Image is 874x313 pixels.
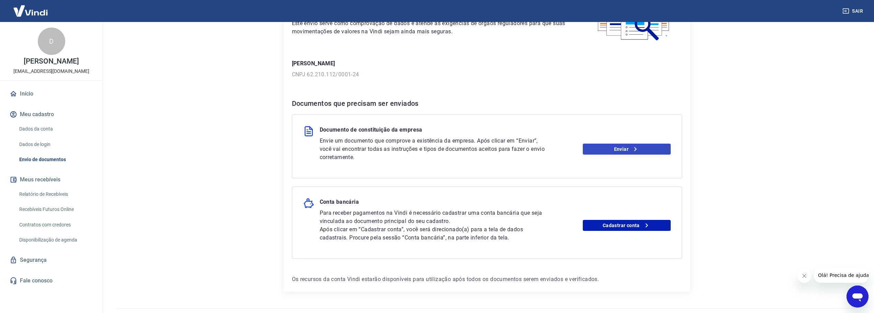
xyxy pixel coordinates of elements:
button: Meu cadastro [8,107,94,122]
p: Após clicar em “Cadastrar conta”, você será direcionado(a) para a tela de dados cadastrais. Procu... [320,225,548,242]
a: Enviar [583,144,671,155]
a: Disponibilização de agenda [16,233,94,247]
img: file.3f2e98d22047474d3a157069828955b5.svg [303,126,314,137]
a: Dados da conta [16,122,94,136]
a: Cadastrar conta [583,220,671,231]
p: CNPJ 62.210.112/0001-24 [292,70,682,79]
p: Conta bancária [320,198,359,209]
p: [PERSON_NAME] [292,59,682,68]
a: Envio de documentos [16,153,94,167]
p: Envie um documento que comprove a existência da empresa. Após clicar em “Enviar”, você vai encont... [320,137,548,161]
a: Fale conosco [8,273,94,288]
p: Para receber pagamentos na Vindi é necessário cadastrar uma conta bancária que seja vinculada ao ... [320,209,548,225]
iframe: Mensagem da empresa [814,268,869,283]
button: Sair [841,5,866,18]
div: D [38,27,65,55]
p: [PERSON_NAME] [24,58,79,65]
span: Olá! Precisa de ajuda? [4,5,58,10]
a: Contratos com credores [16,218,94,232]
img: money_pork.0c50a358b6dafb15dddc3eea48f23780.svg [303,198,314,209]
iframe: Botão para abrir a janela de mensagens [847,286,869,308]
a: Relatório de Recebíveis [16,187,94,201]
a: Recebíveis Futuros Online [16,202,94,216]
p: [EMAIL_ADDRESS][DOMAIN_NAME] [13,68,89,75]
p: Documento de constituição da empresa [320,126,422,137]
h6: Documentos que precisam ser enviados [292,98,682,109]
img: Vindi [8,0,53,21]
iframe: Fechar mensagem [797,269,811,283]
p: Os recursos da conta Vindi estarão disponíveis para utilização após todos os documentos serem env... [292,275,682,283]
a: Início [8,86,94,101]
p: Este envio serve como comprovação de dados e atende as exigências de órgãos reguladores para que ... [292,19,570,36]
button: Meus recebíveis [8,172,94,187]
a: Segurança [8,253,94,268]
a: Dados de login [16,137,94,152]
